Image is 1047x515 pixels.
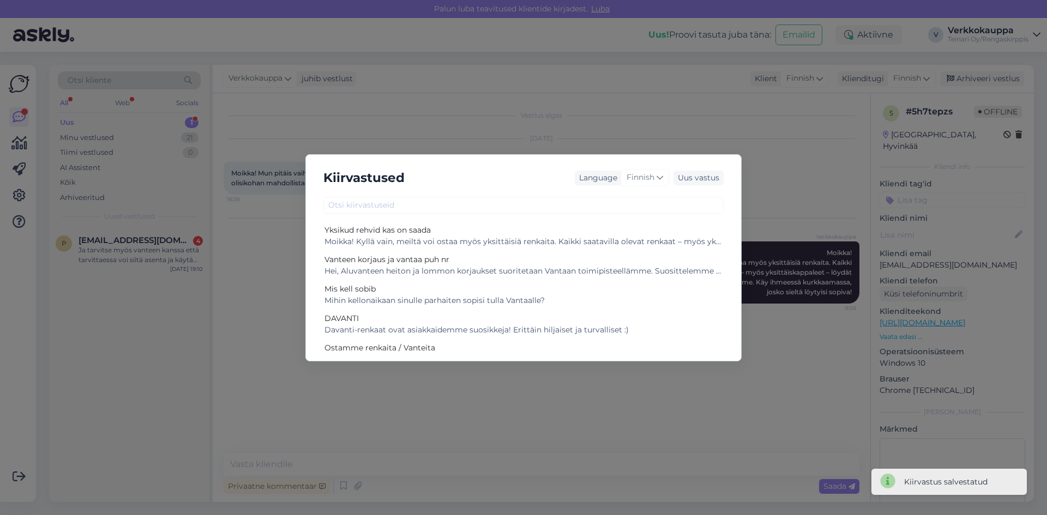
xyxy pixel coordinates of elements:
[575,172,617,184] div: Language
[673,171,724,185] div: Uus vastus
[324,324,723,336] div: Davanti-renkaat ovat asiakkaidemme suosikkeja! Erittäin hiljaiset ja turvalliset :)
[324,254,723,265] div: Vanteen korjaus ja vantaa puh nr
[324,295,723,306] div: Mihin kellonaikaan sinulle parhaiten sopisi tulla Vantaalle?
[627,172,654,184] span: Finnish
[323,168,405,188] h5: Kiirvastused
[324,313,723,324] div: DAVANTI
[324,225,723,236] div: Yksikud rehvid kas on saada
[324,342,723,354] div: Ostamme renkaita / Vanteita
[323,197,724,214] input: Otsi kiirvastuseid
[324,265,723,277] div: Hei, Aluvanteen heiton ja lommon korjaukset suoritetaan Vantaan toimipisteellämme. Suosittelemme ...
[324,236,723,247] div: Moikka! Kyllä vain, meiltä voi ostaa myös yksittäisiä renkaita. Kaikki saatavilla olevat renkaat ...
[324,283,723,295] div: Mis kell sobib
